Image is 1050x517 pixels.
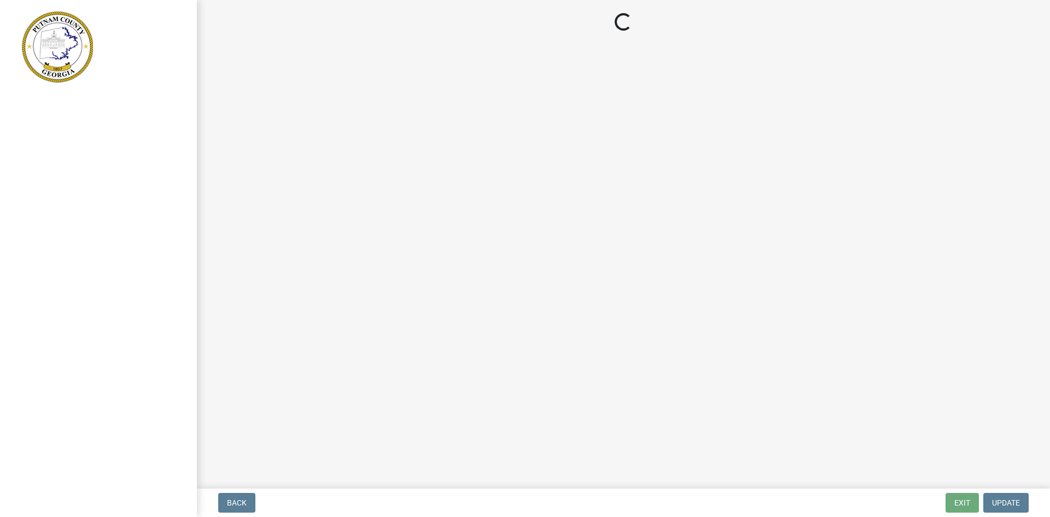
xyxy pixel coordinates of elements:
[992,498,1020,507] span: Update
[946,493,979,513] button: Exit
[227,498,247,507] span: Back
[22,11,93,83] img: Putnam County, Georgia
[218,493,255,513] button: Back
[983,493,1029,513] button: Update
